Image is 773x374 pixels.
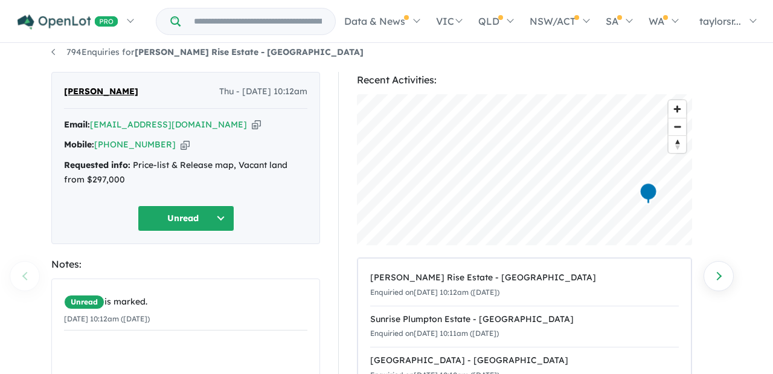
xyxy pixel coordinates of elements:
nav: breadcrumb [51,45,722,60]
strong: [PERSON_NAME] Rise Estate - [GEOGRAPHIC_DATA] [135,47,364,57]
button: Reset bearing to north [669,135,686,153]
div: Map marker [640,182,658,205]
a: Sunrise Plumpton Estate - [GEOGRAPHIC_DATA]Enquiried on[DATE] 10:11am ([DATE]) [370,306,679,348]
span: Unread [64,295,104,309]
div: Price-list & Release map, Vacant land from $297,000 [64,158,307,187]
a: [PHONE_NUMBER] [94,139,176,150]
a: [EMAIL_ADDRESS][DOMAIN_NAME] [90,119,247,130]
small: Enquiried on [DATE] 10:11am ([DATE]) [370,329,499,338]
strong: Email: [64,119,90,130]
canvas: Map [357,94,692,245]
button: Zoom in [669,100,686,118]
strong: Mobile: [64,139,94,150]
div: [PERSON_NAME] Rise Estate - [GEOGRAPHIC_DATA] [370,271,679,285]
div: is marked. [64,295,307,309]
img: Openlot PRO Logo White [18,15,118,30]
div: Notes: [51,256,320,272]
small: [DATE] 10:12am ([DATE]) [64,314,150,323]
span: Reset bearing to north [669,136,686,153]
input: Try estate name, suburb, builder or developer [183,8,333,34]
span: Thu - [DATE] 10:12am [219,85,307,99]
button: Copy [252,118,261,131]
div: Recent Activities: [357,72,692,88]
a: [PERSON_NAME] Rise Estate - [GEOGRAPHIC_DATA]Enquiried on[DATE] 10:12am ([DATE]) [370,265,679,306]
a: 794Enquiries for[PERSON_NAME] Rise Estate - [GEOGRAPHIC_DATA] [51,47,364,57]
span: taylorsr... [699,15,741,27]
span: [PERSON_NAME] [64,85,138,99]
button: Unread [138,205,234,231]
small: Enquiried on [DATE] 10:12am ([DATE]) [370,288,499,297]
strong: Requested info: [64,160,130,170]
button: Copy [181,138,190,151]
button: Zoom out [669,118,686,135]
div: Sunrise Plumpton Estate - [GEOGRAPHIC_DATA] [370,312,679,327]
div: [GEOGRAPHIC_DATA] - [GEOGRAPHIC_DATA] [370,353,679,368]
